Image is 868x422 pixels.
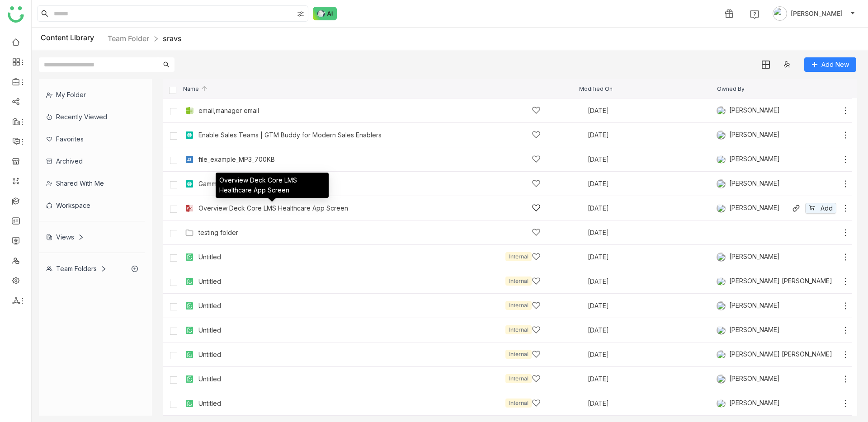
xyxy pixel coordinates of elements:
div: [DATE] [588,156,717,163]
img: 684a9b3fde261c4b36a3d19f [717,301,726,310]
img: 684a9b3fde261c4b36a3d19f [717,326,726,335]
img: paper.svg [185,253,194,262]
img: Folder [185,228,194,237]
img: search-type.svg [297,10,304,18]
div: [DATE] [588,400,717,407]
div: Favorites [39,128,145,150]
div: [DATE] [588,108,717,114]
span: Owned By [717,86,745,92]
img: grid.svg [762,61,770,69]
div: [PERSON_NAME] [PERSON_NAME] [717,350,832,359]
img: article.svg [185,131,194,140]
div: [PERSON_NAME] [717,131,780,140]
a: Enable Sales Teams | GTM Buddy for Modern Sales Enablers [198,131,382,139]
span: Add [821,203,833,213]
img: ask-buddy-normal.svg [313,7,337,20]
div: Internal [505,374,532,383]
img: help.svg [750,10,759,19]
div: [DATE] [588,376,717,382]
img: pptx.svg [185,204,194,213]
div: My Folder [39,84,145,106]
div: [DATE] [588,278,717,285]
div: [DATE] [588,303,717,309]
img: article.svg [185,179,194,188]
div: Internal [505,252,532,261]
div: Internal [505,399,532,408]
a: sravs [163,34,182,43]
img: 684a9b3fde261c4b36a3d19f [717,375,726,384]
button: Add [805,203,836,214]
img: csv.svg [185,106,194,115]
a: Overview Deck Core LMS Healthcare App Screen [198,205,348,212]
a: Untitled [198,375,221,383]
a: Untitled [198,302,221,309]
a: email,manager email [198,107,259,114]
span: Modified On [579,86,613,92]
div: [PERSON_NAME] [717,399,780,408]
div: [PERSON_NAME] [717,326,780,335]
a: Gamma [198,180,220,188]
div: [PERSON_NAME] [717,179,780,188]
img: 684a9b3fde261c4b36a3d19f [717,106,726,115]
button: [PERSON_NAME] [771,6,857,21]
a: file_example_MP3_700KB [198,156,275,163]
img: paper.svg [185,277,194,286]
div: [PERSON_NAME] [PERSON_NAME] [717,277,832,286]
div: [PERSON_NAME] [717,155,780,164]
a: Untitled [198,253,221,261]
div: [DATE] [588,352,717,358]
img: logo [8,6,24,23]
img: paper.svg [185,301,194,310]
div: Untitled [198,327,221,334]
img: mp3.svg [185,155,194,164]
a: Untitled [198,400,221,407]
div: Archived [39,150,145,172]
a: Untitled [198,278,221,285]
img: paper.svg [185,350,194,359]
div: [DATE] [588,205,717,211]
img: avatar [773,6,787,21]
a: Team Folder [108,34,149,43]
img: 684a9b3fde261c4b36a3d19f [717,155,726,164]
div: Internal [505,301,532,310]
div: Shared with me [39,172,145,194]
div: [DATE] [588,254,717,260]
a: testing folder [198,229,238,236]
a: Untitled [198,351,221,358]
div: [PERSON_NAME] [717,253,780,262]
img: paper.svg [185,375,194,384]
div: Internal [505,325,532,334]
div: [DATE] [588,327,717,333]
div: Recently Viewed [39,106,145,128]
div: Internal [505,350,532,359]
button: Add New [804,57,856,72]
div: Internal [505,277,532,286]
div: [PERSON_NAME] [717,106,780,115]
div: Team Folders [46,265,107,272]
img: arrow-up.svg [201,85,208,92]
img: 684a9b22de261c4b36a3d00f [717,204,726,213]
img: 684a9b3fde261c4b36a3d19f [717,399,726,408]
img: 684a959c82a3912df7c0cd23 [717,277,726,286]
span: [PERSON_NAME] [791,9,843,19]
div: [DATE] [588,230,717,236]
div: Views [46,233,84,241]
div: [PERSON_NAME] [717,375,780,384]
div: Overview Deck Core LMS Healthcare App Screen [216,173,329,198]
span: Add New [821,60,849,70]
img: 684a9b3fde261c4b36a3d19f [717,253,726,262]
img: paper.svg [185,326,194,335]
div: [DATE] [588,181,717,187]
img: 684a9b3fde261c4b36a3d19f [717,131,726,140]
div: Content Library [41,33,182,44]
